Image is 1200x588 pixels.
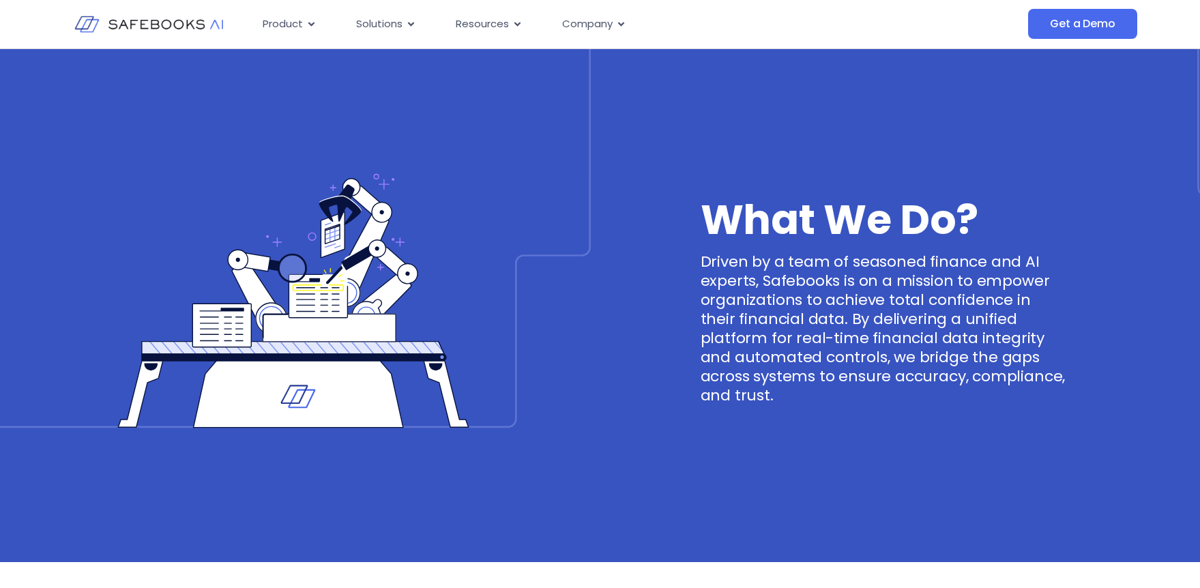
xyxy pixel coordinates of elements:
[252,11,892,38] nav: Menu
[562,16,613,32] span: Company
[252,11,892,38] div: Menu Toggle
[356,16,403,32] span: Solutions
[701,252,1066,405] p: Driven by a team of seasoned finance and AI experts, Safebooks is on a mission to empower organiz...
[1028,9,1137,39] a: Get a Demo
[263,16,303,32] span: Product
[701,206,1066,233] h3: What We Do?
[456,16,509,32] span: Resources
[1050,17,1115,31] span: Get a Demo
